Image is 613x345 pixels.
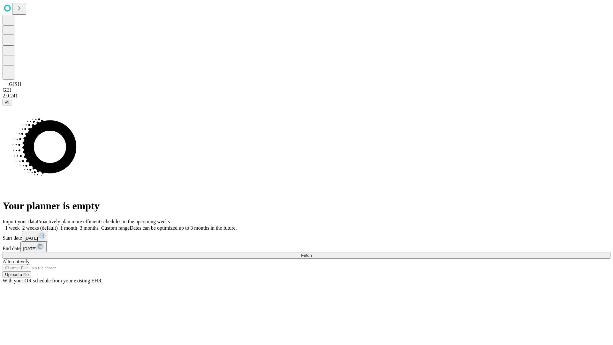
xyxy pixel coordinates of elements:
div: End date [3,241,610,252]
span: GJSH [9,81,21,87]
button: [DATE] [22,231,48,241]
span: Alternatively [3,259,29,264]
button: [DATE] [20,241,47,252]
span: 1 month [60,225,77,231]
span: Fetch [301,253,312,258]
span: [DATE] [25,236,38,241]
div: GEI [3,87,610,93]
div: Start date [3,231,610,241]
span: Import your data [3,219,37,224]
button: @ [3,99,12,105]
span: Custom range [101,225,130,231]
div: 2.0.241 [3,93,610,99]
span: [DATE] [23,246,36,251]
span: 1 week [5,225,20,231]
span: @ [5,100,10,104]
span: Dates can be optimized up to 3 months in the future. [130,225,237,231]
button: Fetch [3,252,610,259]
span: 3 months [80,225,99,231]
span: With your OR schedule from your existing EHR [3,278,102,283]
h1: Your planner is empty [3,200,610,212]
span: Proactively plan more efficient schedules in the upcoming weeks. [37,219,171,224]
button: Upload a file [3,271,31,278]
span: 2 weeks (default) [22,225,58,231]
